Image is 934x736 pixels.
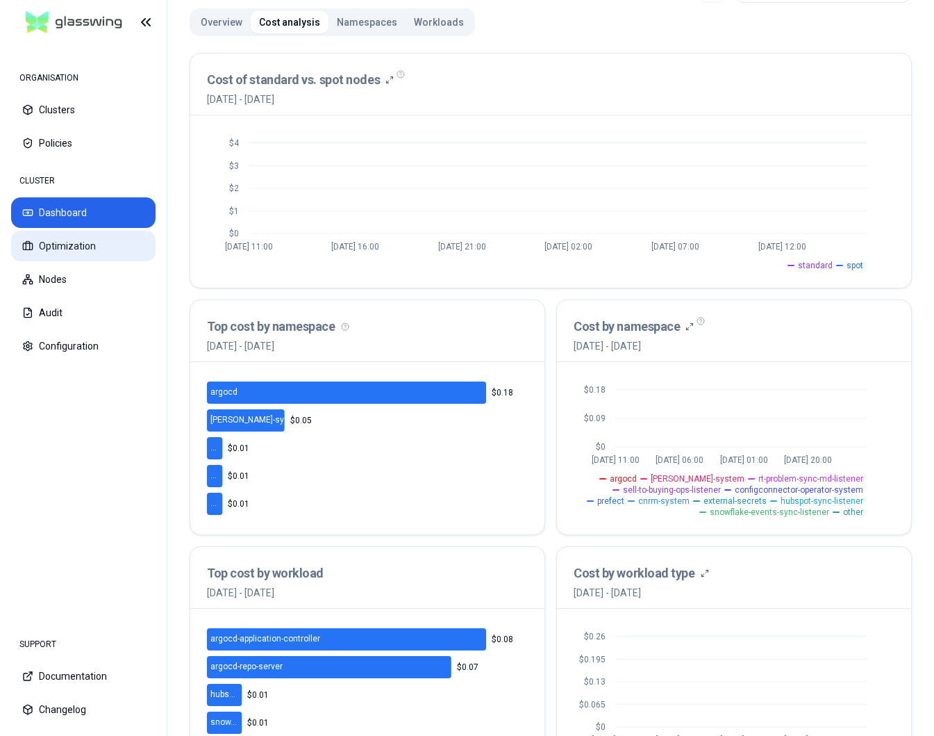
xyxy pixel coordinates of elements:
[584,414,606,423] tspan: $0.09
[656,455,703,465] tspan: [DATE] 06:00
[584,385,606,395] tspan: $0.18
[847,260,863,271] span: spot
[758,473,863,484] span: rt-problem-sync-md-listener
[229,183,239,193] tspan: $2
[331,242,379,252] tspan: [DATE] 16:00
[11,630,156,658] div: SUPPORT
[638,496,690,507] span: cnrm-system
[710,507,829,518] span: snowflake-events-sync-listener
[207,92,394,106] span: [DATE] - [DATE]
[229,138,240,148] tspan: $4
[11,661,156,692] button: Documentation
[574,564,695,583] h3: Cost by workload type
[406,11,472,33] button: Workloads
[843,507,863,518] span: other
[758,242,806,252] tspan: [DATE] 12:00
[610,473,637,484] span: argocd
[574,339,694,353] span: [DATE] - [DATE]
[438,242,486,252] tspan: [DATE] 21:00
[229,161,239,171] tspan: $3
[784,455,832,465] tspan: [DATE] 20:00
[596,722,606,732] tspan: $0
[597,496,624,507] span: prefect
[596,442,606,452] tspan: $0
[229,206,239,216] tspan: $1
[579,655,606,664] tspan: $0.195
[207,564,528,583] h3: Top cost by workload
[251,11,328,33] button: Cost analysis
[544,242,592,252] tspan: [DATE] 02:00
[592,455,640,465] tspan: [DATE] 11:00
[574,586,709,600] span: [DATE] - [DATE]
[11,167,156,195] div: CLUSTER
[579,700,606,710] tspan: $0.065
[781,496,863,507] span: hubspot-sync-listener
[207,339,528,353] p: [DATE] - [DATE]
[11,95,156,125] button: Clusters
[798,260,833,271] span: standard
[11,231,156,261] button: Optimization
[574,317,680,336] h3: Cost by namespace
[225,242,273,252] tspan: [DATE] 11:00
[229,229,239,238] tspan: $0
[11,297,156,328] button: Audit
[703,496,767,507] span: external-secrets
[11,197,156,228] button: Dashboard
[207,317,528,336] h3: Top cost by namespace
[651,242,699,252] tspan: [DATE] 07:00
[192,11,251,33] button: Overview
[11,128,156,158] button: Policies
[584,632,606,641] tspan: $0.26
[207,70,380,90] h3: Cost of standard vs. spot nodes
[11,331,156,361] button: Configuration
[20,6,128,39] img: GlassWing
[651,473,744,484] span: [PERSON_NAME]-system
[11,264,156,295] button: Nodes
[720,455,768,465] tspan: [DATE] 01:00
[11,694,156,725] button: Changelog
[584,677,606,687] tspan: $0.13
[328,11,406,33] button: Namespaces
[207,586,528,600] p: [DATE] - [DATE]
[11,64,156,92] div: ORGANISATION
[735,484,863,496] span: configconnector-operator-system
[623,484,721,496] span: sell-to-buying-ops-listener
